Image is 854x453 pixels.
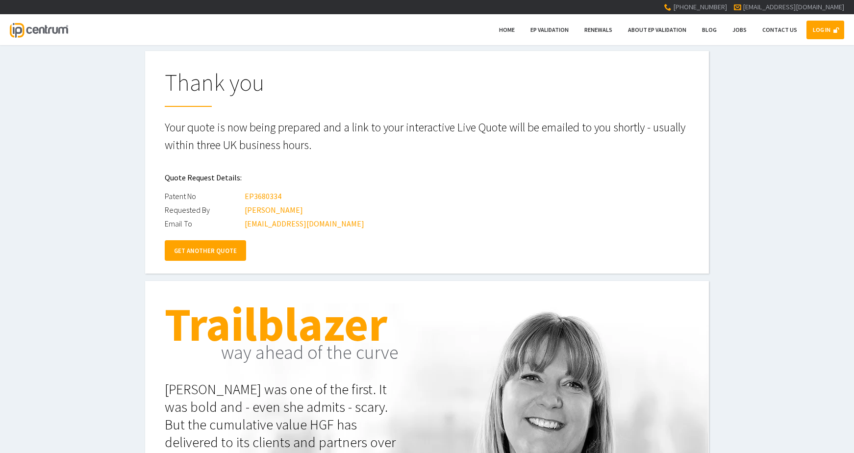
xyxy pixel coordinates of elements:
[673,2,727,11] span: [PHONE_NUMBER]
[732,26,747,33] span: Jobs
[806,21,844,39] a: LOG IN
[165,71,689,107] h1: Thank you
[702,26,717,33] span: Blog
[756,21,804,39] a: Contact Us
[165,119,689,154] p: Your quote is now being prepared and a link to your interactive Live Quote will be emailed to you...
[493,21,521,39] a: Home
[245,189,281,203] div: EP3680334
[524,21,575,39] a: EP Validation
[696,21,723,39] a: Blog
[245,203,303,217] div: [PERSON_NAME]
[165,217,243,230] div: Email To
[165,166,689,189] h2: Quote Request Details:
[578,21,619,39] a: Renewals
[743,2,844,11] a: [EMAIL_ADDRESS][DOMAIN_NAME]
[10,14,68,45] a: IP Centrum
[165,203,243,217] div: Requested By
[530,26,569,33] span: EP Validation
[762,26,797,33] span: Contact Us
[165,189,243,203] div: Patent No
[584,26,612,33] span: Renewals
[245,217,364,230] div: [EMAIL_ADDRESS][DOMAIN_NAME]
[499,26,515,33] span: Home
[165,240,246,261] a: GET ANOTHER QUOTE
[726,21,753,39] a: Jobs
[622,21,693,39] a: About EP Validation
[628,26,686,33] span: About EP Validation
